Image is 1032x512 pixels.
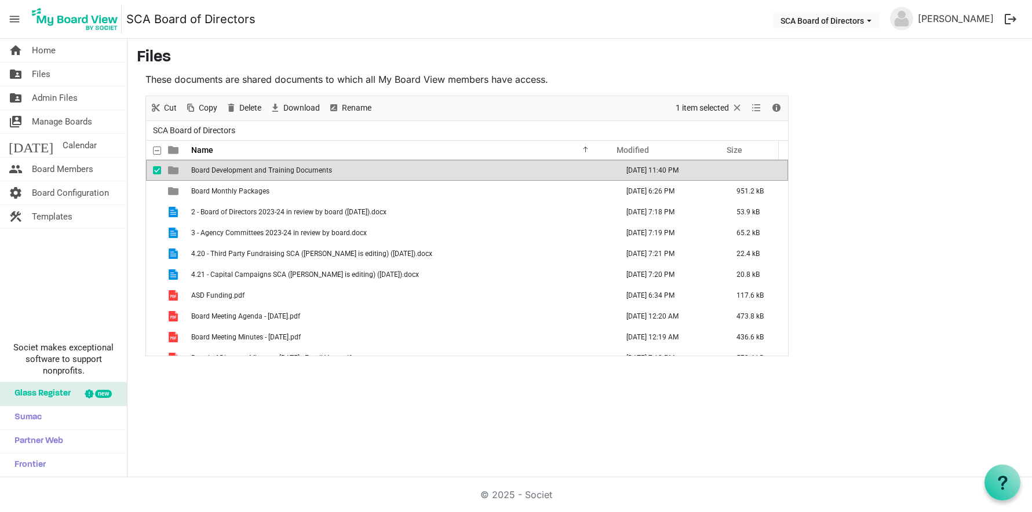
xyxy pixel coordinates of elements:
[146,160,161,181] td: checkbox
[265,96,324,120] div: Download
[913,7,998,30] a: [PERSON_NAME]
[724,160,788,181] td: is template cell column header Size
[724,306,788,327] td: 473.8 kB is template cell column header Size
[161,348,188,368] td: is template cell column header type
[998,7,1023,31] button: logout
[749,101,763,115] button: View dropdownbutton
[769,101,785,115] button: Details
[238,101,262,115] span: Delete
[724,285,788,306] td: 117.6 kB is template cell column header Size
[146,96,181,120] div: Cut
[614,306,724,327] td: September 20, 2025 12:20 AM column header Modified
[146,285,161,306] td: checkbox
[146,306,161,327] td: checkbox
[767,96,786,120] div: Details
[727,145,742,155] span: Size
[188,306,614,327] td: Board Meeting Agenda - September 25, 2025.pdf is template cell column header Name
[161,160,188,181] td: is template cell column header type
[614,243,724,264] td: September 04, 2025 7:21 PM column header Modified
[3,8,25,30] span: menu
[191,166,332,174] span: Board Development and Training Documents
[137,48,1023,68] h3: Files
[32,181,109,204] span: Board Configuration
[674,101,745,115] button: Selection
[146,348,161,368] td: checkbox
[32,158,93,181] span: Board Members
[161,327,188,348] td: is template cell column header type
[191,270,419,279] span: 4.21 - Capital Campaigns SCA ([PERSON_NAME] is editing) ([DATE]).docx
[221,96,265,120] div: Delete
[724,222,788,243] td: 65.2 kB is template cell column header Size
[146,327,161,348] td: checkbox
[9,86,23,109] span: folder_shared
[146,202,161,222] td: checkbox
[161,264,188,285] td: is template cell column header type
[191,187,269,195] span: Board Monthly Packages
[191,354,351,362] span: Board of Directors Minutes - [DATE] - Email Vote.pdf
[326,101,374,115] button: Rename
[161,202,188,222] td: is template cell column header type
[614,160,724,181] td: February 03, 2022 11:40 PM column header Modified
[191,333,301,341] span: Board Meeting Minutes - [DATE].pdf
[188,327,614,348] td: Board Meeting Minutes - August 19, 2025.pdf is template cell column header Name
[747,96,767,120] div: View
[9,382,71,405] span: Glass Register
[672,96,747,120] div: Clear selection
[63,134,97,157] span: Calendar
[614,264,724,285] td: September 04, 2025 7:20 PM column header Modified
[268,101,322,115] button: Download
[161,306,188,327] td: is template cell column header type
[188,160,614,181] td: Board Development and Training Documents is template cell column header Name
[191,250,432,258] span: 4.20 - Third Party Fundraising SCA ([PERSON_NAME] is editing) ([DATE]).docx
[188,285,614,306] td: ASD Funding.pdf is template cell column header Name
[161,243,188,264] td: is template cell column header type
[9,63,23,86] span: folder_shared
[146,222,161,243] td: checkbox
[480,489,552,500] a: © 2025 - Societ
[146,264,161,285] td: checkbox
[614,222,724,243] td: September 04, 2025 7:19 PM column header Modified
[191,208,386,216] span: 2 - Board of Directors 2023-24 in review by board ([DATE]).docx
[188,202,614,222] td: 2 - Board of Directors 2023-24 in review by board (August 2025).docx is template cell column head...
[614,181,724,202] td: February 04, 2022 6:26 PM column header Modified
[95,390,112,398] div: new
[146,181,161,202] td: checkbox
[724,348,788,368] td: 573.4 kB is template cell column header Size
[614,348,724,368] td: September 04, 2025 7:13 PM column header Modified
[890,7,913,30] img: no-profile-picture.svg
[145,72,789,86] p: These documents are shared documents to which all My Board View members have access.
[188,348,614,368] td: Board of Directors Minutes - July 25 - Email Vote.pdf is template cell column header Name
[9,406,42,429] span: Sumac
[188,264,614,285] td: 4.21 - Capital Campaigns SCA (Tim is editing) (August 2025).docx is template cell column header Name
[724,264,788,285] td: 20.8 kB is template cell column header Size
[9,205,23,228] span: construction
[191,291,245,299] span: ASD Funding.pdf
[146,243,161,264] td: checkbox
[324,96,375,120] div: Rename
[724,181,788,202] td: 951.2 kB is template cell column header Size
[126,8,256,31] a: SCA Board of Directors
[724,243,788,264] td: 22.4 kB is template cell column header Size
[191,229,367,237] span: 3 - Agency Committees 2023-24 in review by board.docx
[188,181,614,202] td: Board Monthly Packages is template cell column header Name
[32,110,92,133] span: Manage Boards
[9,39,23,62] span: home
[282,101,321,115] span: Download
[32,86,78,109] span: Admin Files
[148,101,179,115] button: Cut
[341,101,373,115] span: Rename
[614,327,724,348] td: September 20, 2025 12:19 AM column header Modified
[151,123,238,138] span: SCA Board of Directors
[161,222,188,243] td: is template cell column header type
[188,243,614,264] td: 4.20 - Third Party Fundraising SCA (Tim is editing) (August 2025).docx is template cell column he...
[161,285,188,306] td: is template cell column header type
[614,202,724,222] td: September 04, 2025 7:18 PM column header Modified
[28,5,122,34] img: My Board View Logo
[9,134,53,157] span: [DATE]
[5,342,122,376] span: Societ makes exceptional software to support nonprofits.
[28,5,126,34] a: My Board View Logo
[9,430,63,453] span: Partner Web
[773,12,879,28] button: SCA Board of Directors dropdownbutton
[188,222,614,243] td: 3 - Agency Committees 2023-24 in review by board.docx is template cell column header Name
[181,96,221,120] div: Copy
